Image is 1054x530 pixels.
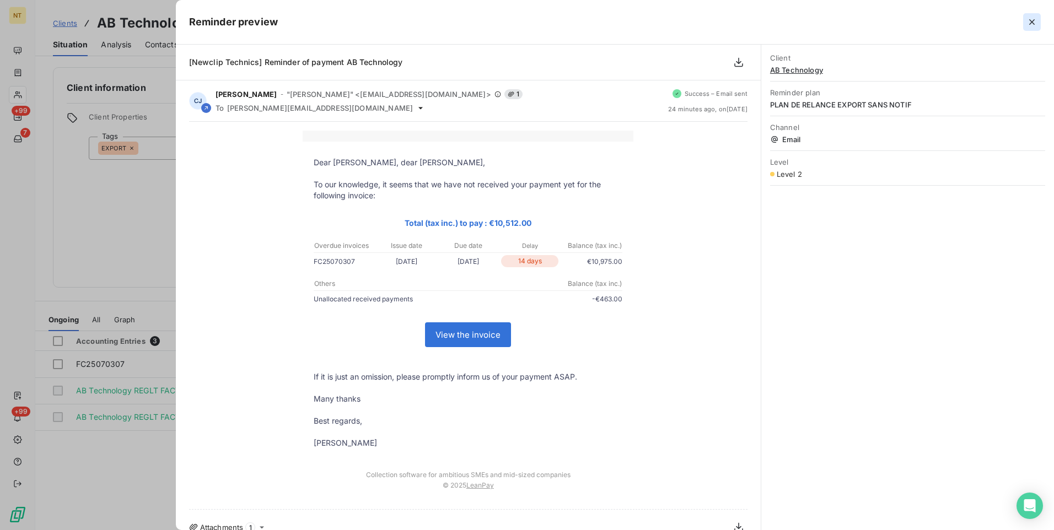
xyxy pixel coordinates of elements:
p: Unallocated received payments [314,293,468,305]
span: [PERSON_NAME][EMAIL_ADDRESS][DOMAIN_NAME] [227,104,413,112]
span: [Newclip Technics] Reminder of payment AB Technology [189,57,403,67]
p: Issue date [376,241,437,251]
p: Best regards, [314,415,622,426]
span: 24 minutes ago , on [DATE] [668,106,748,112]
p: If it is just an omission, please promptly inform us of your payment ASAP. [314,371,622,382]
span: - [281,91,283,98]
span: Reminder plan [770,88,1045,97]
span: PLAN DE RELANCE EXPORT SANS NOTIF [770,100,1045,109]
div: Open Intercom Messenger [1017,493,1043,519]
p: [DATE] [375,256,437,267]
p: Total (tax inc.) to pay : €10,512.00 [314,217,622,229]
p: FC25070307 [314,256,375,267]
p: Delay [499,241,560,251]
td: © 2025 [303,479,633,500]
p: [DATE] [437,256,499,267]
td: Collection software for ambitious SMEs and mid-sized companies [303,459,633,479]
span: To [216,104,224,112]
p: Dear [PERSON_NAME], dear [PERSON_NAME], [314,157,622,168]
h5: Reminder preview [189,14,278,30]
a: View the invoice [426,323,510,347]
span: Level 2 [777,170,802,179]
span: Client [770,53,1045,62]
span: AB Technology [770,66,1045,74]
p: 14 days [501,255,558,267]
p: -€463.00 [468,293,622,305]
span: 1 [504,89,523,99]
p: Others [314,279,467,289]
p: To our knowledge, it seems that we have not received your payment yet for the following invoice: [314,179,622,201]
span: Success – Email sent [685,90,748,97]
div: CJ [189,92,207,110]
span: Email [770,135,1045,144]
p: Overdue invoices [314,241,375,251]
p: Due date [438,241,498,251]
a: LeanPay [466,481,494,489]
p: Balance (tax inc.) [469,279,622,289]
p: Many thanks [314,393,622,404]
span: "[PERSON_NAME]" <[EMAIL_ADDRESS][DOMAIN_NAME]> [287,90,491,99]
p: €10,975.00 [561,256,622,267]
span: Level [770,158,1045,166]
span: [PERSON_NAME] [216,90,277,99]
span: Channel [770,123,1045,132]
p: Balance (tax inc.) [561,241,622,251]
p: [PERSON_NAME] [314,437,622,448]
